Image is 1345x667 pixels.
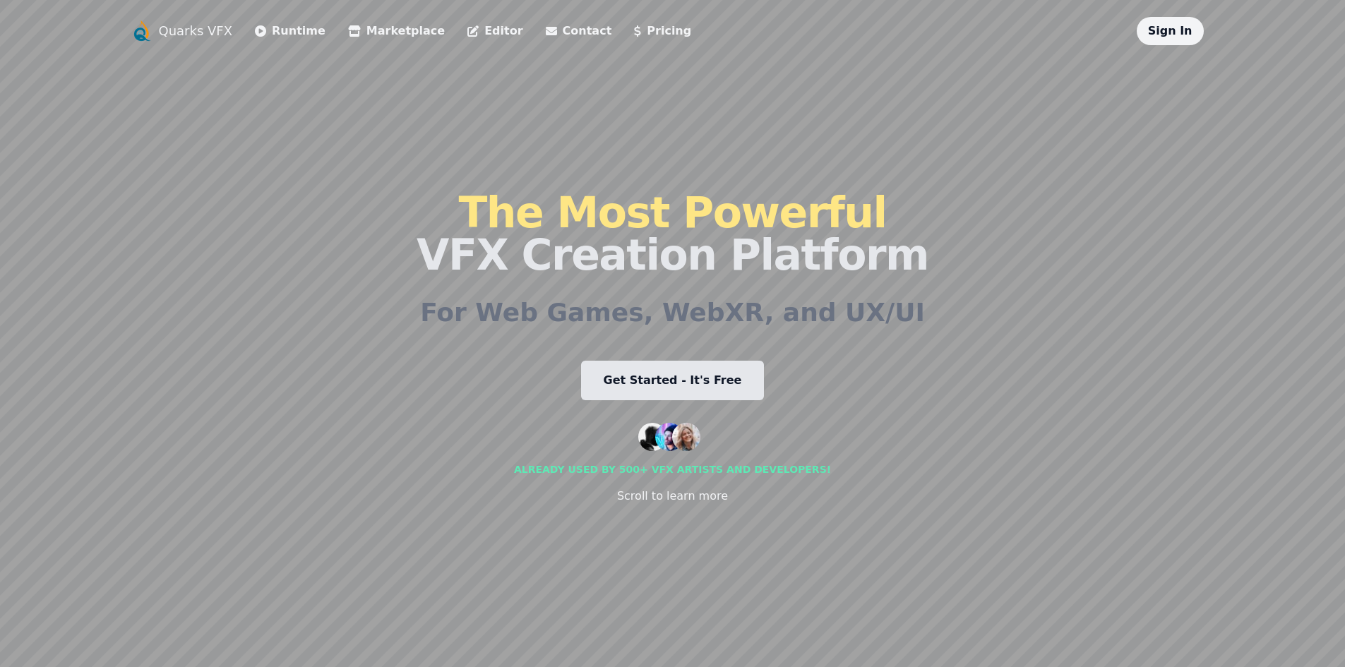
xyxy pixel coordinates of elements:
div: Scroll to learn more [617,488,728,505]
h2: For Web Games, WebXR, and UX/UI [420,299,925,327]
img: customer 2 [655,423,683,451]
span: The Most Powerful [458,188,886,237]
a: Get Started - It's Free [581,361,765,400]
div: Already used by 500+ vfx artists and developers! [514,462,831,476]
h1: VFX Creation Platform [417,191,928,276]
a: Runtime [255,23,325,40]
a: Contact [546,23,612,40]
a: Sign In [1148,24,1192,37]
a: Editor [467,23,522,40]
a: Marketplace [348,23,445,40]
a: Quarks VFX [159,21,233,41]
img: customer 3 [672,423,700,451]
img: customer 1 [638,423,666,451]
a: Pricing [634,23,691,40]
